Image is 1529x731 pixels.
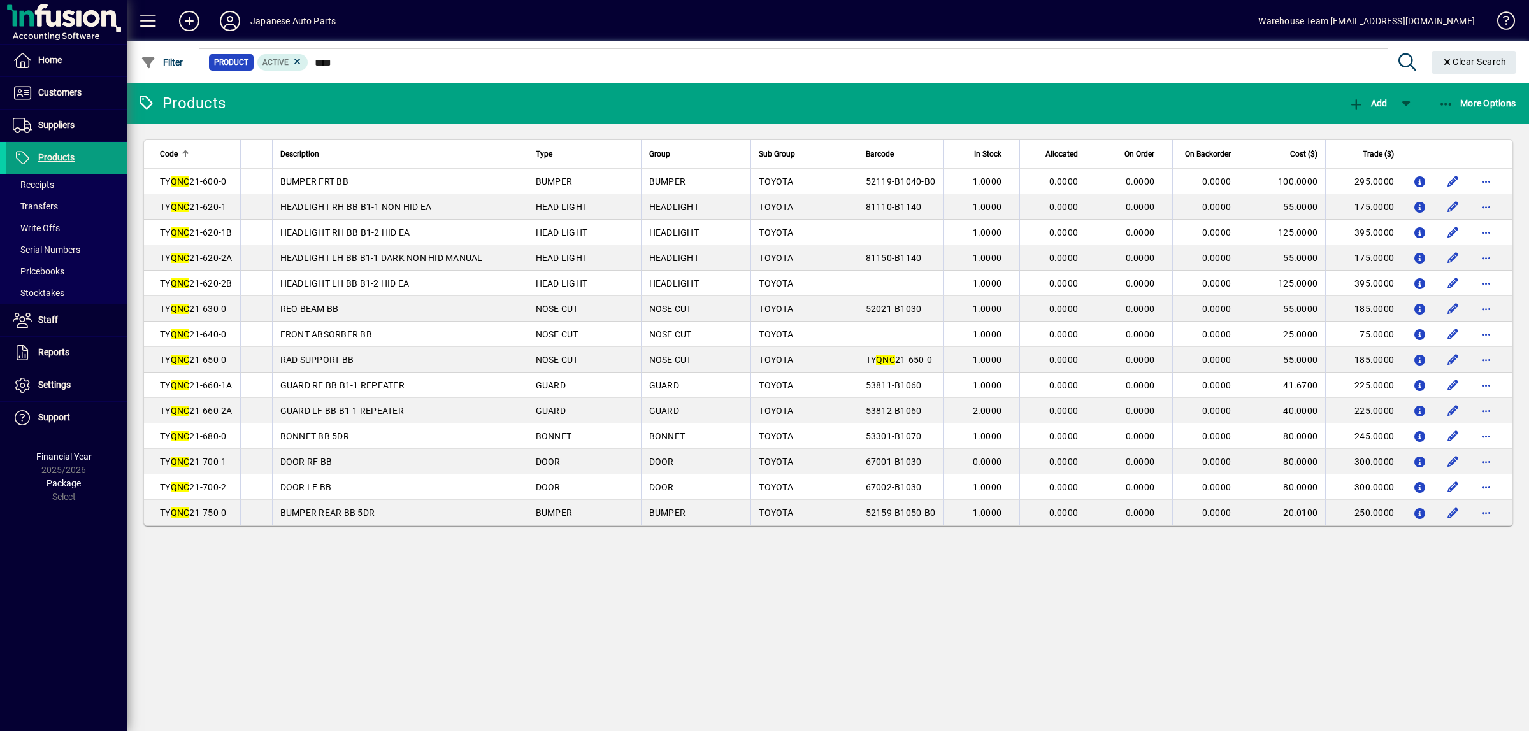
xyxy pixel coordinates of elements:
[1049,431,1079,441] span: 0.0000
[138,51,187,74] button: Filter
[6,402,127,434] a: Support
[1126,482,1155,492] span: 0.0000
[649,507,686,518] span: BUMPER
[866,431,922,441] span: 53301-B1070
[280,278,410,288] span: HEADLIGHT LH BB B1-2 HID EA
[160,457,226,467] span: TY 21-700-1
[536,355,578,365] span: NOSE CUT
[1325,322,1402,347] td: 75.0000
[262,58,289,67] span: Active
[1126,176,1155,187] span: 0.0000
[649,227,699,238] span: HEADLIGHT
[759,278,793,288] span: TOYOTA
[38,315,58,325] span: Staff
[759,227,793,238] span: TOYOTA
[1249,194,1325,220] td: 55.0000
[1249,398,1325,423] td: 40.0000
[536,202,588,212] span: HEAD LIGHT
[1476,299,1497,319] button: More options
[1249,245,1325,271] td: 55.0000
[1124,147,1154,161] span: On Order
[866,457,922,467] span: 67001-B1030
[171,176,190,187] em: QNC
[1049,176,1079,187] span: 0.0000
[1202,406,1231,416] span: 0.0000
[1443,273,1463,294] button: Edit
[973,278,1002,288] span: 1.0000
[536,380,566,390] span: GUARD
[6,45,127,76] a: Home
[1488,3,1513,44] a: Knowledge Base
[536,329,578,339] span: NOSE CUT
[866,482,922,492] span: 67002-B1030
[13,180,54,190] span: Receipts
[1363,147,1394,161] span: Trade ($)
[536,304,578,314] span: NOSE CUT
[280,147,319,161] span: Description
[38,152,75,162] span: Products
[160,278,233,288] span: TY 21-620-2B
[1476,248,1497,268] button: More options
[1325,347,1402,373] td: 185.0000
[1049,457,1079,467] span: 0.0000
[1476,451,1497,472] button: More options
[536,507,573,518] span: BUMPER
[1126,253,1155,263] span: 0.0000
[649,329,692,339] span: NOSE CUT
[1249,373,1325,398] td: 41.6700
[280,406,404,416] span: GUARD LF BB B1-1 REPEATER
[1476,324,1497,344] button: More options
[1325,423,1402,449] td: 245.0000
[1443,451,1463,472] button: Edit
[1045,147,1078,161] span: Allocated
[171,457,190,467] em: QNC
[6,174,127,195] a: Receipts
[1185,147,1231,161] span: On Backorder
[160,431,226,441] span: TY 21-680-0
[160,482,226,492] span: TY 21-700-2
[866,304,922,314] span: 52021-B1030
[1126,304,1155,314] span: 0.0000
[649,253,699,263] span: HEADLIGHT
[1325,245,1402,271] td: 175.0000
[973,304,1002,314] span: 1.0000
[171,304,190,314] em: QNC
[866,202,922,212] span: 81110-B1140
[973,457,1002,467] span: 0.0000
[1443,477,1463,497] button: Edit
[160,304,226,314] span: TY 21-630-0
[536,176,573,187] span: BUMPER
[649,457,674,467] span: DOOR
[1202,253,1231,263] span: 0.0000
[759,176,793,187] span: TOYOTA
[536,457,561,467] span: DOOR
[866,355,932,365] span: TY 21-650-0
[1104,147,1166,161] div: On Order
[1049,406,1079,416] span: 0.0000
[973,355,1002,365] span: 1.0000
[973,176,1002,187] span: 1.0000
[38,120,75,130] span: Suppliers
[13,266,64,276] span: Pricebooks
[1443,401,1463,421] button: Edit
[759,147,849,161] div: Sub Group
[1126,431,1155,441] span: 0.0000
[280,304,339,314] span: REO BEAM BB
[1249,271,1325,296] td: 125.0000
[280,355,354,365] span: RAD SUPPORT BB
[973,380,1002,390] span: 1.0000
[1443,171,1463,192] button: Edit
[1476,171,1497,192] button: More options
[649,304,692,314] span: NOSE CUT
[13,288,64,298] span: Stocktakes
[6,304,127,336] a: Staff
[6,337,127,369] a: Reports
[1439,98,1516,108] span: More Options
[1202,482,1231,492] span: 0.0000
[1126,406,1155,416] span: 0.0000
[1126,202,1155,212] span: 0.0000
[280,253,483,263] span: HEADLIGHT LH BB B1-1 DARK NON HID MANUAL
[6,217,127,239] a: Write Offs
[649,482,674,492] span: DOOR
[1476,375,1497,395] button: More options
